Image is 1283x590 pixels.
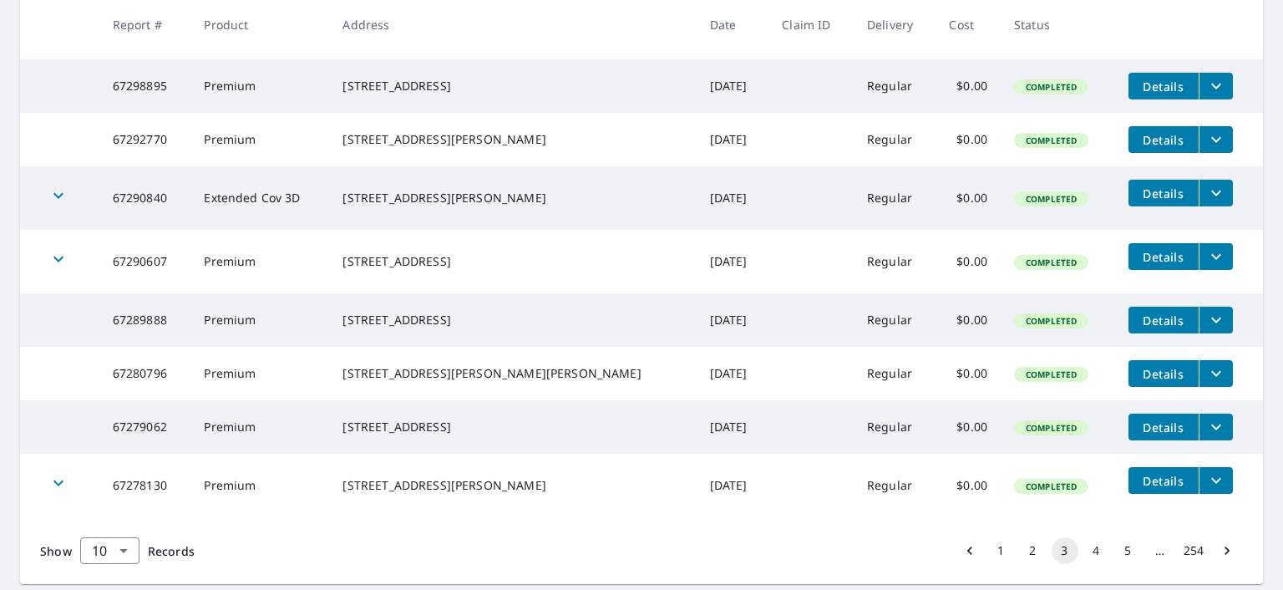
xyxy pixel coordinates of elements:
div: 10 [80,527,139,574]
span: Completed [1016,315,1087,327]
span: Completed [1016,369,1087,380]
span: Details [1138,473,1189,489]
td: Regular [854,166,936,230]
button: detailsBtn-67279062 [1128,414,1199,440]
div: [STREET_ADDRESS] [342,312,682,328]
nav: pagination navigation [954,537,1243,564]
div: … [1147,542,1174,559]
span: Completed [1016,135,1087,146]
span: Show [40,543,72,559]
td: 67278130 [99,454,191,517]
div: [STREET_ADDRESS][PERSON_NAME] [342,477,682,494]
button: filesDropdownBtn-67280796 [1199,360,1233,387]
div: [STREET_ADDRESS][PERSON_NAME] [342,190,682,206]
td: $0.00 [936,347,1001,400]
button: Go to page 1 [988,537,1015,564]
td: Premium [190,347,329,400]
button: Go to next page [1214,537,1240,564]
div: Show 10 records [80,537,139,564]
div: [STREET_ADDRESS] [342,253,682,270]
td: [DATE] [697,113,769,166]
button: Go to page 4 [1083,537,1110,564]
button: page 3 [1052,537,1078,564]
button: detailsBtn-67290607 [1128,243,1199,270]
span: Completed [1016,81,1087,93]
td: 67290840 [99,166,191,230]
td: [DATE] [697,400,769,454]
span: Details [1138,79,1189,94]
button: detailsBtn-67298895 [1128,73,1199,99]
td: Regular [854,230,936,293]
td: $0.00 [936,293,1001,347]
button: Go to page 254 [1179,537,1209,564]
span: Details [1138,249,1189,265]
span: Details [1138,186,1189,201]
button: detailsBtn-67292770 [1128,126,1199,153]
td: 67279062 [99,400,191,454]
span: Details [1138,366,1189,382]
td: Regular [854,347,936,400]
td: Premium [190,113,329,166]
td: $0.00 [936,166,1001,230]
span: Details [1138,313,1189,328]
button: detailsBtn-67280796 [1128,360,1199,387]
button: detailsBtn-67278130 [1128,467,1199,494]
button: filesDropdownBtn-67292770 [1199,126,1233,153]
button: Go to page 2 [1020,537,1047,564]
div: [STREET_ADDRESS][PERSON_NAME][PERSON_NAME] [342,365,682,382]
span: Details [1138,420,1189,435]
td: Regular [854,454,936,517]
div: [STREET_ADDRESS] [342,419,682,435]
button: detailsBtn-67290840 [1128,180,1199,206]
span: Completed [1016,422,1087,434]
td: [DATE] [697,454,769,517]
td: $0.00 [936,400,1001,454]
td: Regular [854,113,936,166]
td: 67292770 [99,113,191,166]
span: Completed [1016,481,1087,492]
div: [STREET_ADDRESS][PERSON_NAME] [342,131,682,148]
td: $0.00 [936,454,1001,517]
button: filesDropdownBtn-67290607 [1199,243,1233,270]
td: Premium [190,454,329,517]
td: Regular [854,400,936,454]
button: filesDropdownBtn-67298895 [1199,73,1233,99]
td: [DATE] [697,347,769,400]
button: filesDropdownBtn-67289888 [1199,307,1233,333]
span: Completed [1016,193,1087,205]
td: [DATE] [697,293,769,347]
td: Premium [190,230,329,293]
td: Premium [190,59,329,113]
td: [DATE] [697,230,769,293]
td: Premium [190,400,329,454]
span: Details [1138,132,1189,148]
td: [DATE] [697,59,769,113]
td: Regular [854,293,936,347]
td: 67298895 [99,59,191,113]
button: detailsBtn-67289888 [1128,307,1199,333]
td: 67280796 [99,347,191,400]
div: [STREET_ADDRESS] [342,78,682,94]
button: filesDropdownBtn-67279062 [1199,414,1233,440]
button: Go to previous page [956,537,983,564]
td: Premium [190,293,329,347]
button: filesDropdownBtn-67290840 [1199,180,1233,206]
td: [DATE] [697,166,769,230]
button: Go to page 5 [1115,537,1142,564]
td: $0.00 [936,230,1001,293]
td: 67289888 [99,293,191,347]
span: Records [148,543,195,559]
td: Regular [854,59,936,113]
button: filesDropdownBtn-67278130 [1199,467,1233,494]
td: Extended Cov 3D [190,166,329,230]
td: 67290607 [99,230,191,293]
td: $0.00 [936,59,1001,113]
span: Completed [1016,257,1087,268]
td: $0.00 [936,113,1001,166]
